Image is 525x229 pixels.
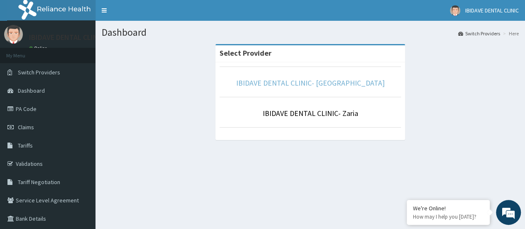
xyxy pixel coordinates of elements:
span: Tariff Negotiation [18,178,60,186]
div: We're Online! [413,204,483,212]
li: Here [501,30,519,37]
a: IBIDAVE DENTAL CLINIC- Zaria [263,108,358,118]
img: User Image [450,5,460,16]
a: IBIDAVE DENTAL CLINIC- [GEOGRAPHIC_DATA] [236,78,385,88]
span: Switch Providers [18,69,60,76]
span: IBIDAVE DENTAL CLINIC [465,7,519,14]
span: Dashboard [18,87,45,94]
p: IBIDAVE DENTAL CLINIC [29,34,104,41]
span: Tariffs [18,142,33,149]
p: How may I help you today? [413,213,483,220]
h1: Dashboard [102,27,519,38]
strong: Select Provider [220,48,271,58]
img: User Image [4,25,23,44]
a: Switch Providers [458,30,500,37]
a: Online [29,45,49,51]
span: Claims [18,123,34,131]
